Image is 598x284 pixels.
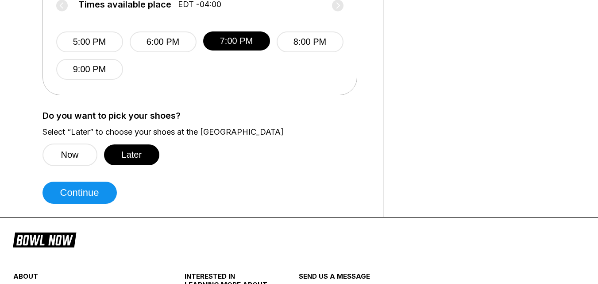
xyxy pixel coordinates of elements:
button: Continue [42,182,117,204]
button: 6:00 PM [130,31,197,52]
button: 5:00 PM [56,31,123,52]
label: Do you want to pick your shoes? [42,111,370,121]
button: 7:00 PM [203,31,270,51]
label: Select “Later” to choose your shoes at the [GEOGRAPHIC_DATA] [42,127,370,137]
button: 9:00 PM [56,59,123,80]
button: 8:00 PM [277,31,343,52]
button: Now [42,144,97,166]
button: Later [104,144,160,165]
